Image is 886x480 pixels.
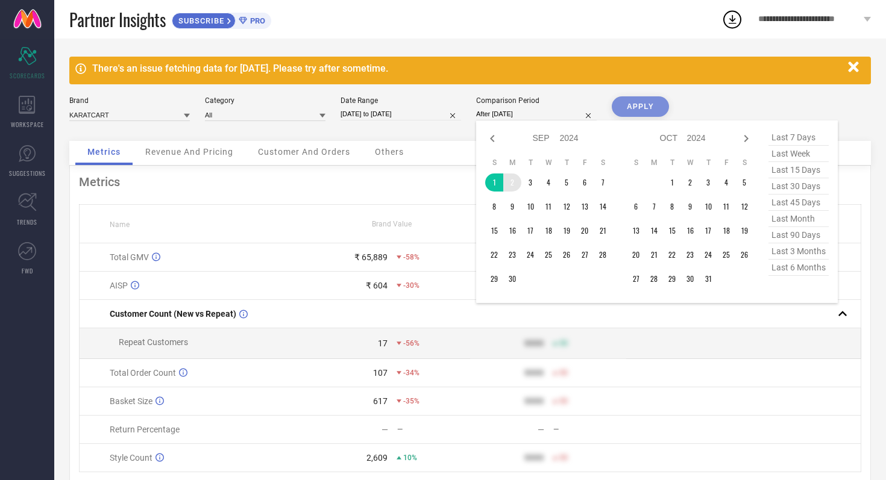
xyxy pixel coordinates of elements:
[485,131,500,146] div: Previous month
[247,16,265,25] span: PRO
[735,246,753,264] td: Sat Oct 26 2024
[717,246,735,264] td: Fri Oct 25 2024
[373,396,388,406] div: 617
[503,222,521,240] td: Mon Sep 16 2024
[645,222,663,240] td: Mon Oct 14 2024
[594,222,612,240] td: Sat Sep 21 2024
[558,222,576,240] td: Thu Sep 19 2024
[110,368,176,378] span: Total Order Count
[521,158,539,167] th: Tuesday
[559,397,568,405] span: 50
[119,337,188,347] span: Repeat Customers
[627,222,645,240] td: Sun Oct 13 2024
[717,198,735,216] td: Fri Oct 11 2024
[645,198,663,216] td: Mon Oct 07 2024
[521,198,539,216] td: Tue Sep 10 2024
[768,146,829,162] span: last week
[69,7,166,32] span: Partner Insights
[110,252,149,262] span: Total GMV
[663,246,681,264] td: Tue Oct 22 2024
[699,173,717,192] td: Thu Oct 03 2024
[576,198,594,216] td: Fri Sep 13 2024
[485,246,503,264] td: Sun Sep 22 2024
[663,158,681,167] th: Tuesday
[397,425,470,434] div: —
[663,270,681,288] td: Tue Oct 29 2024
[768,227,829,243] span: last 90 days
[768,129,829,146] span: last 7 days
[645,270,663,288] td: Mon Oct 28 2024
[372,220,412,228] span: Brand Value
[681,222,699,240] td: Wed Oct 16 2024
[373,368,388,378] div: 107
[627,158,645,167] th: Sunday
[576,222,594,240] td: Fri Sep 20 2024
[92,63,842,74] div: There's an issue fetching data for [DATE]. Please try after sometime.
[627,198,645,216] td: Sun Oct 06 2024
[559,454,568,462] span: 50
[768,162,829,178] span: last 15 days
[681,173,699,192] td: Wed Oct 02 2024
[681,198,699,216] td: Wed Oct 09 2024
[476,108,597,120] input: Select comparison period
[10,71,45,80] span: SCORECARDS
[17,217,37,226] span: TRENDS
[645,158,663,167] th: Monday
[79,175,861,189] div: Metrics
[378,338,388,348] div: 17
[663,173,681,192] td: Tue Oct 01 2024
[375,147,404,157] span: Others
[172,16,227,25] span: SUBSCRIBE
[403,397,419,405] span: -35%
[627,270,645,288] td: Sun Oct 27 2024
[524,396,544,406] div: 9999
[663,198,681,216] td: Tue Oct 08 2024
[485,158,503,167] th: Sunday
[558,246,576,264] td: Thu Sep 26 2024
[476,96,597,105] div: Comparison Period
[524,368,544,378] div: 9999
[768,195,829,211] span: last 45 days
[559,339,568,348] span: 50
[576,246,594,264] td: Fri Sep 27 2024
[594,246,612,264] td: Sat Sep 28 2024
[699,246,717,264] td: Thu Oct 24 2024
[503,198,521,216] td: Mon Sep 09 2024
[539,198,558,216] td: Wed Sep 11 2024
[503,270,521,288] td: Mon Sep 30 2024
[110,453,152,463] span: Style Count
[354,252,388,262] div: ₹ 65,889
[594,198,612,216] td: Sat Sep 14 2024
[366,453,388,463] div: 2,609
[735,198,753,216] td: Sat Oct 12 2024
[576,158,594,167] th: Friday
[485,173,503,192] td: Sun Sep 01 2024
[22,266,33,275] span: FWD
[539,222,558,240] td: Wed Sep 18 2024
[538,425,544,434] div: —
[9,169,46,178] span: SUGGESTIONS
[576,173,594,192] td: Fri Sep 06 2024
[539,173,558,192] td: Wed Sep 04 2024
[521,246,539,264] td: Tue Sep 24 2024
[699,158,717,167] th: Thursday
[503,246,521,264] td: Mon Sep 23 2024
[699,198,717,216] td: Thu Oct 10 2024
[594,158,612,167] th: Saturday
[521,222,539,240] td: Tue Sep 17 2024
[11,120,44,129] span: WORKSPACE
[403,339,419,348] span: -56%
[539,158,558,167] th: Wednesday
[403,281,419,290] span: -30%
[553,425,626,434] div: —
[768,260,829,276] span: last 6 months
[559,369,568,377] span: 50
[721,8,743,30] div: Open download list
[382,425,388,434] div: —
[524,338,544,348] div: 9999
[558,158,576,167] th: Thursday
[735,173,753,192] td: Sat Oct 05 2024
[558,173,576,192] td: Thu Sep 05 2024
[366,281,388,290] div: ₹ 604
[485,198,503,216] td: Sun Sep 08 2024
